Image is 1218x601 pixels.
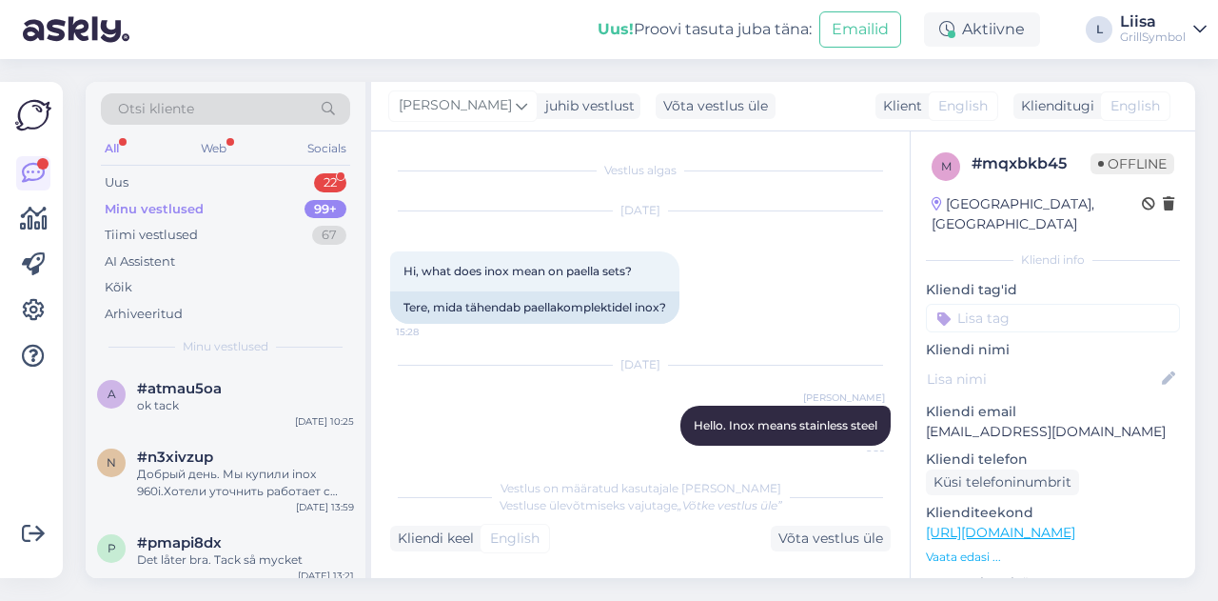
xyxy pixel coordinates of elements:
[926,340,1180,360] p: Kliendi nimi
[390,202,891,219] div: [DATE]
[656,93,776,119] div: Võta vestlus üle
[137,551,354,569] div: Det låter bra. Tack så mycket
[105,305,183,324] div: Arhiveeritud
[295,414,354,429] div: [DATE] 10:25
[501,481,781,495] span: Vestlus on määratud kasutajale [PERSON_NAME]
[926,573,1180,593] p: Operatsioonisüsteem
[390,529,474,549] div: Kliendi keel
[1086,16,1112,43] div: L
[298,569,354,583] div: [DATE] 13:21
[678,498,782,512] i: „Võtke vestlus üle”
[926,450,1180,470] p: Kliendi telefon
[803,391,885,405] span: [PERSON_NAME]
[137,449,213,466] span: #n3xivzup
[137,534,222,551] span: #pmapi8dx
[312,226,346,245] div: 67
[105,173,128,192] div: Uus
[296,500,354,514] div: [DATE] 13:59
[771,526,891,551] div: Võta vestlus üle
[972,152,1090,175] div: # mqxbkb45
[926,470,1079,495] div: Küsi telefoninumbrit
[932,194,1142,234] div: [GEOGRAPHIC_DATA], [GEOGRAPHIC_DATA]
[105,200,204,219] div: Minu vestlused
[304,200,346,219] div: 99+
[390,291,679,324] div: Tere, mida tähendab paellakomplektidel inox?
[1120,14,1186,30] div: Liisa
[938,96,988,116] span: English
[924,12,1040,47] div: Aktiivne
[396,325,467,339] span: 15:28
[1120,14,1207,45] a: LiisaGrillSymbol
[598,20,634,38] b: Uus!
[927,369,1158,390] input: Lisa nimi
[118,99,194,119] span: Otsi kliente
[314,173,346,192] div: 22
[137,380,222,397] span: #atmau5oa
[694,418,877,432] span: Hello. Inox means stainless steel
[926,422,1180,442] p: [EMAIL_ADDRESS][DOMAIN_NAME]
[926,524,1075,541] a: [URL][DOMAIN_NAME]
[1090,153,1174,174] span: Offline
[1120,30,1186,45] div: GrillSymbol
[1013,96,1094,116] div: Klienditugi
[183,338,268,355] span: Minu vestlused
[926,251,1180,269] div: Kliendi info
[304,136,350,161] div: Socials
[105,226,198,245] div: Tiimi vestlused
[819,11,901,48] button: Emailid
[500,498,782,512] span: Vestluse ülevõtmiseks vajutage
[538,96,635,116] div: juhib vestlust
[926,304,1180,332] input: Lisa tag
[926,503,1180,523] p: Klienditeekond
[926,280,1180,300] p: Kliendi tag'id
[105,252,175,271] div: AI Assistent
[490,529,540,549] span: English
[926,402,1180,422] p: Kliendi email
[403,264,632,278] span: Hi, what does inox mean on paella sets?
[598,18,812,41] div: Proovi tasuta juba täna:
[814,447,885,461] span: 8:29
[399,95,512,116] span: [PERSON_NAME]
[941,159,952,173] span: m
[108,387,116,401] span: a
[875,96,922,116] div: Klient
[137,397,354,414] div: ok tack
[108,541,116,555] span: p
[15,97,51,133] img: Askly Logo
[197,136,230,161] div: Web
[137,466,354,500] div: Добрый день. Мы купили inox 960i.Хотели уточнить работает с пропаном или обычным домашним газом?
[101,136,123,161] div: All
[390,162,891,179] div: Vestlus algas
[105,278,132,297] div: Kõik
[1110,96,1160,116] span: English
[926,549,1180,566] p: Vaata edasi ...
[107,455,116,470] span: n
[390,356,891,373] div: [DATE]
